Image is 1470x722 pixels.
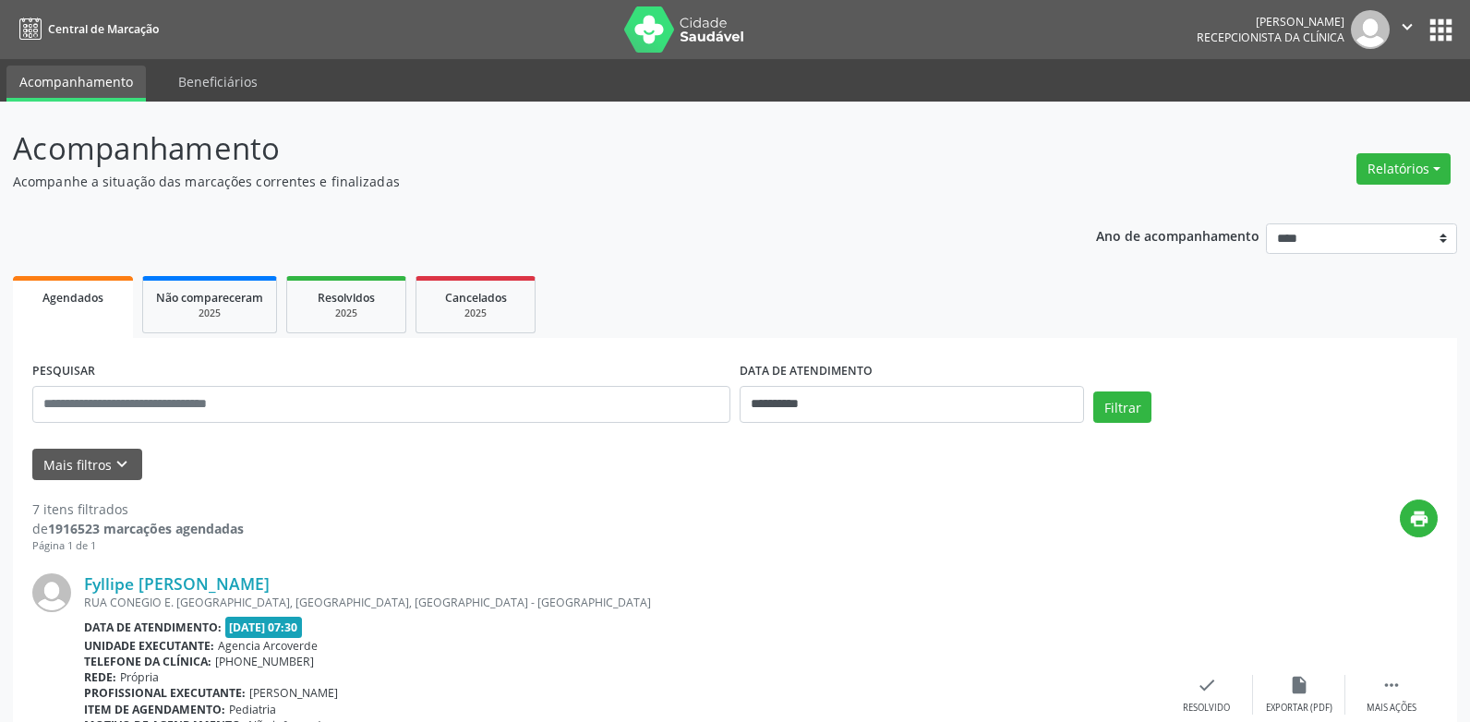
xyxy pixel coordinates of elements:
[1096,223,1259,247] p: Ano de acompanhamento
[215,654,314,669] span: [PHONE_NUMBER]
[218,638,318,654] span: Agencia Arcoverde
[32,519,244,538] div: de
[32,449,142,481] button: Mais filtroskeyboard_arrow_down
[1390,10,1425,49] button: 
[429,307,522,320] div: 2025
[1381,675,1402,695] i: 
[13,172,1024,191] p: Acompanhe a situação das marcações correntes e finalizadas
[48,21,159,37] span: Central de Marcação
[156,290,263,306] span: Não compareceram
[1356,153,1451,185] button: Relatórios
[300,307,392,320] div: 2025
[84,685,246,701] b: Profissional executante:
[1266,702,1332,715] div: Exportar (PDF)
[120,669,159,685] span: Própria
[1397,17,1417,37] i: 
[84,595,1161,610] div: RUA CONEGIO E. [GEOGRAPHIC_DATA], [GEOGRAPHIC_DATA], [GEOGRAPHIC_DATA] - [GEOGRAPHIC_DATA]
[1367,702,1416,715] div: Mais ações
[1289,675,1309,695] i: insert_drive_file
[229,702,276,717] span: Pediatria
[1197,30,1344,45] span: Recepcionista da clínica
[42,290,103,306] span: Agendados
[32,357,95,386] label: PESQUISAR
[1425,14,1457,46] button: apps
[740,357,873,386] label: DATA DE ATENDIMENTO
[84,669,116,685] b: Rede:
[84,702,225,717] b: Item de agendamento:
[84,573,270,594] a: Fyllipe [PERSON_NAME]
[112,454,132,475] i: keyboard_arrow_down
[1197,675,1217,695] i: check
[225,617,303,638] span: [DATE] 07:30
[6,66,146,102] a: Acompanhamento
[1409,509,1429,529] i: print
[32,499,244,519] div: 7 itens filtrados
[156,307,263,320] div: 2025
[1183,702,1230,715] div: Resolvido
[1400,499,1438,537] button: print
[318,290,375,306] span: Resolvidos
[1351,10,1390,49] img: img
[249,685,338,701] span: [PERSON_NAME]
[445,290,507,306] span: Cancelados
[32,573,71,612] img: img
[1093,391,1151,423] button: Filtrar
[32,538,244,554] div: Página 1 de 1
[13,14,159,44] a: Central de Marcação
[165,66,271,98] a: Beneficiários
[84,620,222,635] b: Data de atendimento:
[1197,14,1344,30] div: [PERSON_NAME]
[84,638,214,654] b: Unidade executante:
[48,520,244,537] strong: 1916523 marcações agendadas
[13,126,1024,172] p: Acompanhamento
[84,654,211,669] b: Telefone da clínica:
